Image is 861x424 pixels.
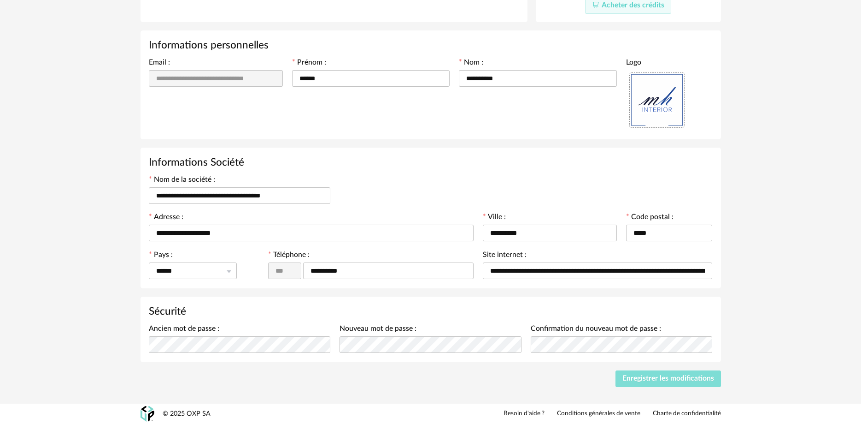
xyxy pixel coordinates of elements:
label: Code postal : [626,214,674,223]
label: Nouveau mot de passe : [340,325,416,334]
img: OXP [141,406,154,422]
span: Acheter des crédits [602,1,664,9]
h3: Informations Société [149,156,713,169]
label: Confirmation du nouveau mot de passe : [531,325,661,334]
label: Site internet : [483,251,527,261]
label: Nom : [459,59,483,68]
span: Enregistrer les modifications [622,375,714,382]
h3: Informations personnelles [149,39,713,52]
label: Ville : [483,214,506,223]
label: Logo [626,59,641,68]
a: Besoin d'aide ? [504,410,545,418]
label: Prénom : [292,59,326,68]
label: Adresse : [149,214,183,223]
label: Ancien mot de passe : [149,325,219,334]
button: Enregistrer les modifications [615,370,721,387]
a: Conditions générales de vente [557,410,640,418]
label: Pays : [149,251,173,261]
label: Nom de la société : [149,176,215,185]
div: © 2025 OXP SA [163,410,211,418]
h3: Sécurité [149,305,713,318]
label: Téléphone : [268,251,310,261]
a: Charte de confidentialité [653,410,721,418]
label: Email : [149,59,170,68]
